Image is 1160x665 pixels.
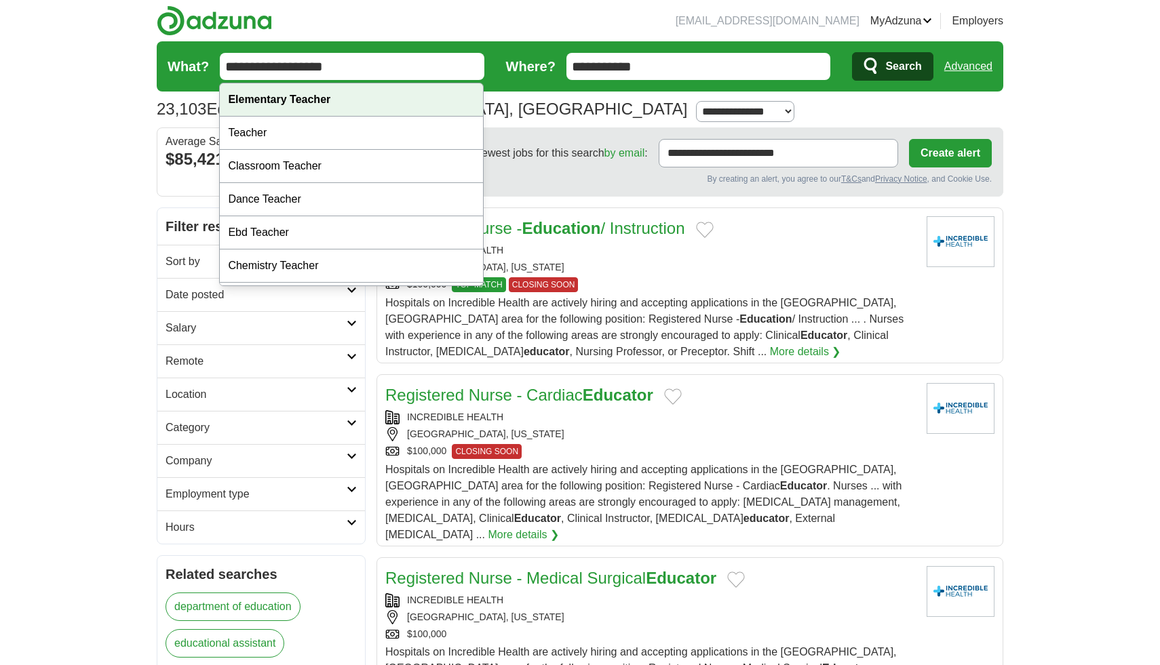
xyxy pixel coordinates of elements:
[220,183,483,216] div: Dance Teacher
[220,249,483,283] div: Chemistry Teacher
[228,94,330,105] strong: Elementary Teacher
[220,117,483,150] div: Teacher
[220,216,483,249] div: Ebd Teacher
[220,283,483,316] div: Computer Teacher
[220,150,483,183] div: Classroom Teacher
